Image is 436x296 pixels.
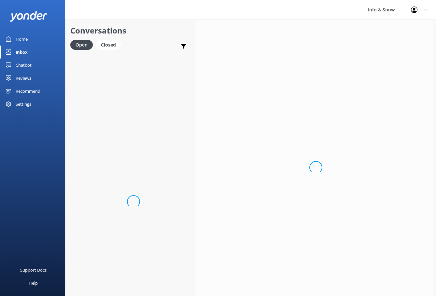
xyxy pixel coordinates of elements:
div: Help [29,276,38,289]
div: Inbox [16,46,28,59]
h2: Conversations [70,24,190,37]
div: Chatbot [16,59,32,72]
div: Open [70,40,93,50]
div: Closed [96,40,121,50]
a: Closed [96,41,124,48]
div: Reviews [16,72,31,85]
div: Home [16,33,28,46]
div: Settings [16,98,31,111]
div: Support Docs [20,263,47,276]
a: Open [70,41,96,48]
img: yonder-white-logo.png [10,11,47,22]
div: Recommend [16,85,40,98]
